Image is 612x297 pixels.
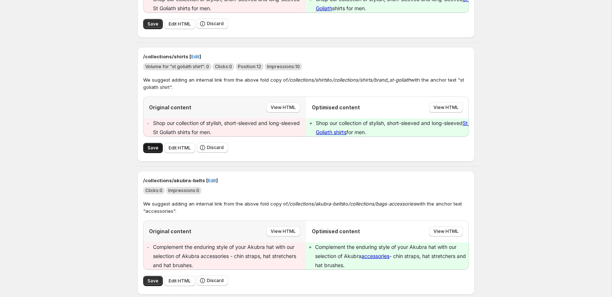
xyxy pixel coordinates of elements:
[204,175,220,186] button: Edit
[147,243,150,252] pre: -
[187,51,204,62] button: Edit
[207,145,224,151] span: Discard
[267,64,300,69] span: Impressions: 10
[148,21,158,27] span: Save
[309,119,312,128] pre: +
[197,142,228,153] button: Discard
[153,242,305,270] div: Complement the enduring style of your Akubra hat with our selection of Akubra accessories - chin ...
[266,226,300,237] button: View HTML
[309,243,312,252] pre: +
[153,118,306,137] div: Shop our collection of stylish, short-sleeved and long-sleeved St Goliath shirts for men.
[332,77,411,83] em: /collections/shirts/brand_st-goliath
[164,276,195,286] button: Edit HTML
[143,143,163,153] button: Save
[143,276,163,286] button: Save
[315,242,468,270] div: Complement the enduring style of your Akubra hat with our selection of Akubra - chin straps, hat ...
[207,21,224,27] span: Discard
[429,226,463,237] button: View HTML
[207,278,224,284] span: Discard
[312,228,360,235] p: Optimised content
[208,177,216,184] span: Edit
[197,19,228,29] button: Discard
[164,143,195,153] button: Edit HTML
[288,77,328,83] em: /collections/shirts
[143,19,163,29] button: Save
[168,188,199,193] span: Impressions: 0
[433,105,459,110] span: View HTML
[316,118,468,137] div: Shop our collection of stylish, short-sleeved and long-sleeved for men.
[145,188,162,193] span: Clicks: 0
[148,145,158,151] span: Save
[169,278,191,284] span: Edit HTML
[197,275,228,286] button: Discard
[312,104,360,111] p: Optimised content
[143,200,469,215] p: We suggest adding an internal link from the above fold copy of to with the anchor text "accessori...
[288,201,344,207] em: /collections/akubra-belts
[164,19,195,29] button: Edit HTML
[361,253,389,259] a: accessories
[143,177,469,184] p: /collections/akubra-belts [ ]
[148,278,158,284] span: Save
[238,64,261,69] span: Position: 12
[169,145,191,151] span: Edit HTML
[271,105,296,110] span: View HTML
[271,228,296,234] span: View HTML
[143,76,469,91] p: We suggest adding an internal link from the above fold copy of to with the anchor text "st goliat...
[143,53,469,60] p: /collections/shirts [ ]
[147,119,150,128] pre: -
[149,228,191,235] p: Original content
[145,64,209,69] span: Volume for "st goliath shirt": 0
[149,104,191,111] p: Original content
[266,102,300,113] button: View HTML
[433,228,459,234] span: View HTML
[191,53,199,60] span: Edit
[348,201,416,207] em: /collections/bags-accessories
[429,102,463,113] button: View HTML
[169,21,191,27] span: Edit HTML
[215,64,232,69] span: Clicks: 0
